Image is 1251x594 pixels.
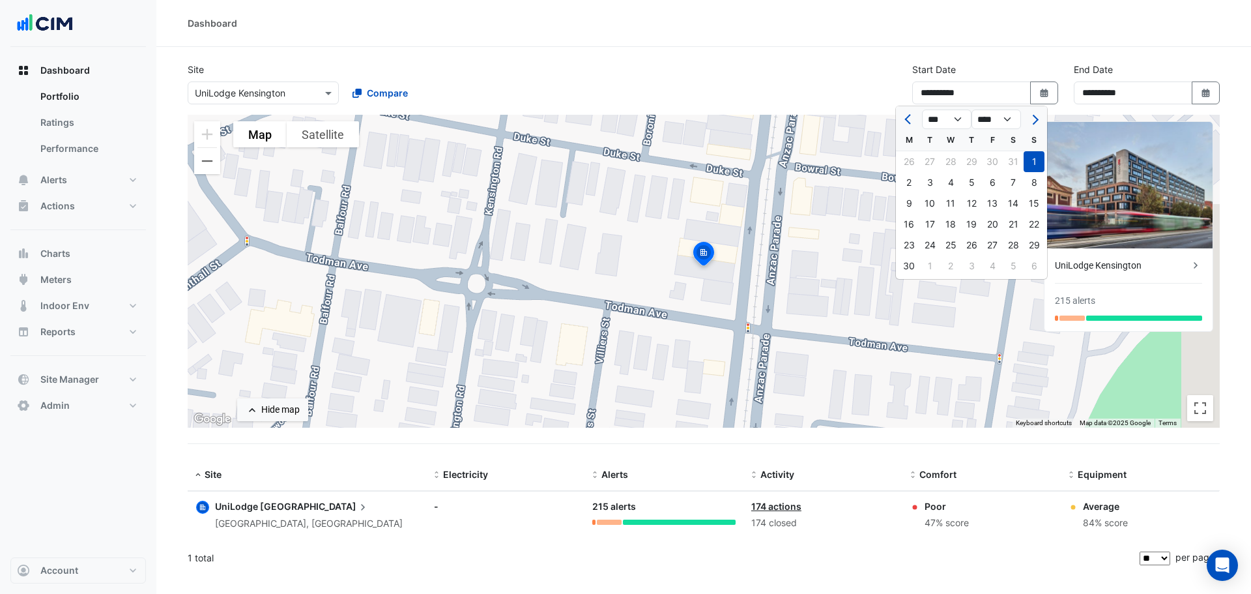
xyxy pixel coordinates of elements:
[40,325,76,338] span: Reports
[940,193,961,214] div: Wednesday, June 11, 2025
[10,557,146,584] button: Account
[961,214,982,235] div: Thursday, June 19, 2025
[1003,235,1024,256] div: 28
[188,16,237,30] div: Dashboard
[40,399,70,412] span: Admin
[17,399,30,412] app-icon: Admin
[919,172,940,193] div: 3
[899,151,919,172] div: 26
[16,10,74,37] img: Company Logo
[961,151,982,172] div: Thursday, May 29, 2025
[919,235,940,256] div: Tuesday, June 24, 2025
[261,403,300,417] div: Hide map
[961,172,982,193] div: Thursday, June 5, 2025
[1083,499,1128,513] div: Average
[982,193,1003,214] div: 13
[1024,193,1044,214] div: Sunday, June 15, 2025
[17,247,30,260] app-icon: Charts
[1003,214,1024,235] div: 21
[919,130,940,151] div: T
[1044,122,1213,248] img: UniLodge Kensington
[982,235,1003,256] div: 27
[1003,235,1024,256] div: Saturday, June 28, 2025
[1187,395,1213,421] button: Toggle fullscreen view
[1024,235,1044,256] div: Sunday, June 29, 2025
[194,121,220,147] button: Zoom in
[940,214,961,235] div: Wednesday, June 18, 2025
[1083,516,1128,531] div: 84% score
[940,193,961,214] div: 11
[961,130,982,151] div: T
[940,130,961,151] div: W
[899,235,919,256] div: Monday, June 23, 2025
[10,241,146,267] button: Charts
[961,256,982,276] div: 3
[260,499,369,514] span: [GEOGRAPHIC_DATA]
[961,214,982,235] div: 19
[751,516,895,531] div: 174 closed
[961,235,982,256] div: 26
[40,247,70,260] span: Charts
[40,200,75,213] span: Actions
[689,240,718,271] img: site-pin-selected.svg
[287,121,359,147] button: Show satellite imagery
[10,366,146,393] button: Site Manager
[1055,259,1189,273] div: UniLodge Kensington
[982,172,1003,193] div: Friday, June 6, 2025
[982,193,1003,214] div: Friday, June 13, 2025
[1003,151,1024,172] div: Saturday, May 31, 2025
[940,256,961,276] div: 2
[899,256,919,276] div: Monday, June 30, 2025
[1024,256,1044,276] div: Sunday, July 6, 2025
[919,193,940,214] div: Tuesday, June 10, 2025
[40,273,72,286] span: Meters
[1003,193,1024,214] div: Saturday, June 14, 2025
[10,267,146,293] button: Meters
[17,325,30,338] app-icon: Reports
[912,63,956,76] label: Start Date
[925,516,969,531] div: 47% score
[215,516,403,531] div: [GEOGRAPHIC_DATA], [GEOGRAPHIC_DATA]
[1039,87,1050,98] fa-icon: Select Date
[940,256,961,276] div: Wednesday, July 2, 2025
[982,172,1003,193] div: 6
[961,172,982,193] div: 5
[17,273,30,286] app-icon: Meters
[1175,552,1215,563] span: per page
[1003,172,1024,193] div: Saturday, June 7, 2025
[919,193,940,214] div: 10
[40,64,90,77] span: Dashboard
[899,172,919,193] div: 2
[971,110,1021,129] select: Select year
[899,193,919,214] div: 9
[982,151,1003,172] div: 30
[30,136,146,162] a: Performance
[188,63,204,76] label: Site
[1024,235,1044,256] div: 29
[1024,256,1044,276] div: 6
[1207,550,1238,581] div: Open Intercom Messenger
[10,193,146,219] button: Actions
[10,293,146,319] button: Indoor Env
[982,235,1003,256] div: Friday, June 27, 2025
[434,499,577,513] div: -
[17,200,30,213] app-icon: Actions
[17,299,30,312] app-icon: Indoor Env
[899,130,919,151] div: M
[1024,151,1044,172] div: Sunday, June 1, 2025
[1074,63,1113,76] label: End Date
[961,256,982,276] div: Thursday, July 3, 2025
[17,373,30,386] app-icon: Site Manager
[899,172,919,193] div: Monday, June 2, 2025
[760,469,794,480] span: Activity
[899,214,919,235] div: 16
[922,110,971,129] select: Select month
[919,214,940,235] div: Tuesday, June 17, 2025
[10,393,146,419] button: Admin
[919,256,940,276] div: Tuesday, July 1, 2025
[1026,109,1042,130] button: Next month
[961,151,982,172] div: 29
[919,151,940,172] div: 27
[1003,256,1024,276] div: Saturday, July 5, 2025
[30,110,146,136] a: Ratings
